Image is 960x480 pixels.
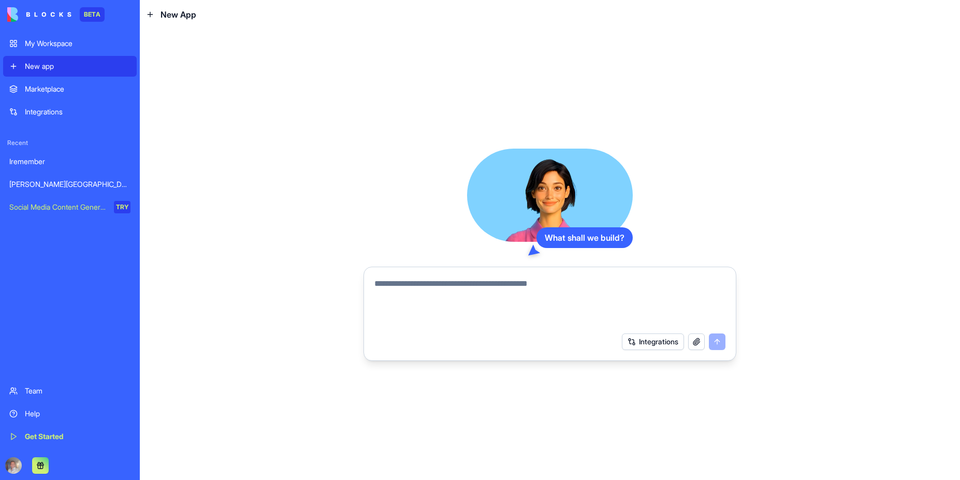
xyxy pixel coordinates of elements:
div: [PERSON_NAME][GEOGRAPHIC_DATA][PERSON_NAME] [9,179,130,190]
a: Social Media Content GeneratorTRY [3,197,137,217]
a: Help [3,403,137,424]
a: [PERSON_NAME][GEOGRAPHIC_DATA][PERSON_NAME] [3,174,137,195]
a: Iremember [3,151,137,172]
a: Get Started [3,426,137,447]
div: Team [25,386,130,396]
div: TRY [114,201,130,213]
a: Marketplace [3,79,137,99]
div: Social Media Content Generator [9,202,107,212]
div: Help [25,409,130,419]
a: BETA [7,7,105,22]
div: BETA [80,7,105,22]
div: Iremember [9,156,130,167]
div: What shall we build? [536,227,633,248]
button: Integrations [622,333,684,350]
a: New app [3,56,137,77]
a: Integrations [3,101,137,122]
div: Marketplace [25,84,130,94]
div: New app [25,61,130,71]
div: Get Started [25,431,130,442]
div: My Workspace [25,38,130,49]
span: New App [161,8,196,21]
span: Recent [3,139,137,147]
a: My Workspace [3,33,137,54]
img: ACg8ocIoKTluYVx1WVSvMTc6vEhh8zlEulljtIG1Q6EjfdS3E24EJStT=s96-c [5,457,22,474]
div: Integrations [25,107,130,117]
img: logo [7,7,71,22]
a: Team [3,381,137,401]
